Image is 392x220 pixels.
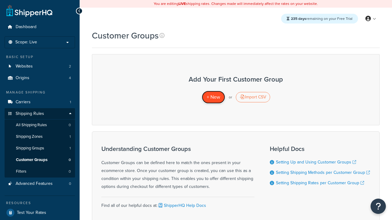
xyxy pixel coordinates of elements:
b: LIVE [179,1,186,6]
span: Test Your Rates [17,210,46,215]
span: Carriers [16,100,31,105]
span: Shipping Rules [16,111,44,116]
span: Filters [16,169,26,174]
a: Shipping Groups 1 [5,143,75,154]
li: Shipping Groups [5,143,75,154]
a: Shipping Rules [5,108,75,119]
div: Basic Setup [5,54,75,60]
a: ShipperHQ Home [6,5,52,17]
div: Resources [5,200,75,206]
span: 0 [69,123,71,128]
a: Shipping Zones 1 [5,131,75,142]
li: Filters [5,166,75,177]
span: Customer Groups [16,157,47,163]
h3: Understanding Customer Groups [101,145,254,152]
span: + New [207,94,220,101]
span: All Shipping Rules [16,123,47,128]
span: Origins [16,75,29,81]
li: Carriers [5,97,75,108]
li: Customer Groups [5,154,75,166]
a: Setting Up and Using Customer Groups [276,159,356,165]
span: 1 [70,146,71,151]
span: Dashboard [16,24,36,30]
a: Customer Groups 0 [5,154,75,166]
li: Websites [5,61,75,72]
span: 0 [69,169,71,174]
span: Scope: Live [15,40,37,45]
div: Import CSV [236,92,270,102]
div: Find all of our helpful docs at: [101,197,254,210]
a: Carriers 1 [5,97,75,108]
li: Advanced Features [5,178,75,189]
a: Advanced Features 0 [5,178,75,189]
span: Shipping Zones [16,134,43,139]
a: Dashboard [5,21,75,33]
span: 4 [69,75,71,81]
li: Shipping Zones [5,131,75,142]
div: remaining on your Free Trial [281,14,358,24]
h3: Helpful Docs [270,145,370,152]
a: Origins 4 [5,72,75,84]
span: Advanced Features [16,181,53,186]
a: + New [202,91,225,103]
div: Manage Shipping [5,90,75,95]
a: Setting Shipping Rates per Customer Group [276,180,364,186]
a: ShipperHQ Help Docs [157,202,206,209]
a: All Shipping Rules 0 [5,119,75,131]
h3: Add Your First Customer Group [98,76,373,83]
span: 2 [69,64,71,69]
li: Origins [5,72,75,84]
span: 1 [70,100,71,105]
span: Websites [16,64,33,69]
strong: 235 days [291,16,306,21]
span: 1 [70,134,71,139]
li: All Shipping Rules [5,119,75,131]
h1: Customer Groups [92,30,159,42]
p: or [229,93,232,101]
span: 0 [69,181,71,186]
a: Websites 2 [5,61,75,72]
a: Filters 0 [5,166,75,177]
a: Setting Shipping Methods per Customer Group [276,169,370,176]
span: 0 [69,157,71,163]
li: Shipping Rules [5,108,75,178]
a: Test Your Rates [5,207,75,218]
span: Shipping Groups [16,146,44,151]
div: Customer Groups can be defined here to match the ones present in your ecommerce store. Once your ... [101,145,254,191]
button: Open Resource Center [371,199,386,214]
